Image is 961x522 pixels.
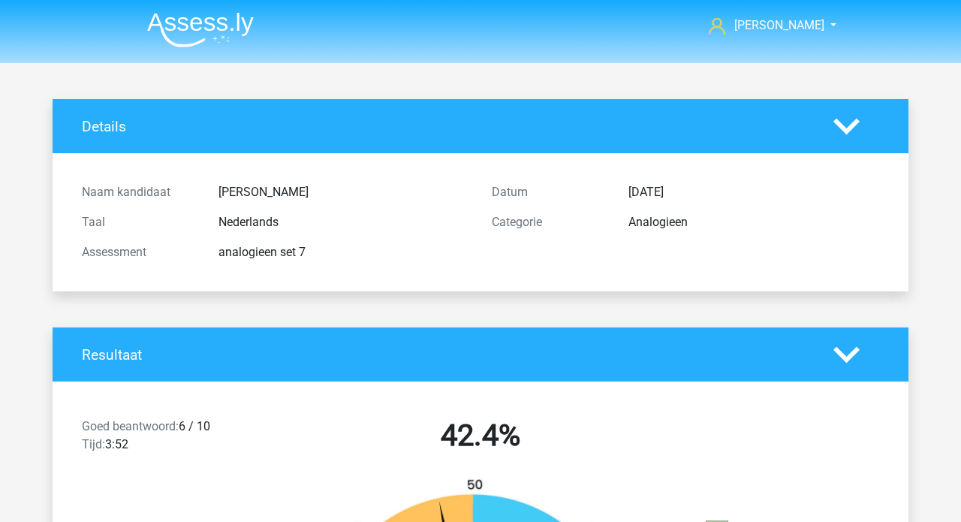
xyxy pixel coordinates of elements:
[617,213,890,231] div: Analogieen
[71,243,207,261] div: Assessment
[71,183,207,201] div: Naam kandidaat
[71,213,207,231] div: Taal
[82,419,179,433] span: Goed beantwoord:
[207,243,480,261] div: analogieen set 7
[71,418,276,460] div: 6 / 10 3:52
[207,183,480,201] div: [PERSON_NAME]
[287,418,674,454] h2: 42.4%
[82,118,811,135] h4: Details
[82,437,105,451] span: Tijd:
[703,17,826,35] a: [PERSON_NAME]
[734,18,824,32] span: [PERSON_NAME]
[480,183,617,201] div: Datum
[147,12,254,47] img: Assessly
[617,183,890,201] div: [DATE]
[207,213,480,231] div: Nederlands
[82,346,811,364] h4: Resultaat
[480,213,617,231] div: Categorie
